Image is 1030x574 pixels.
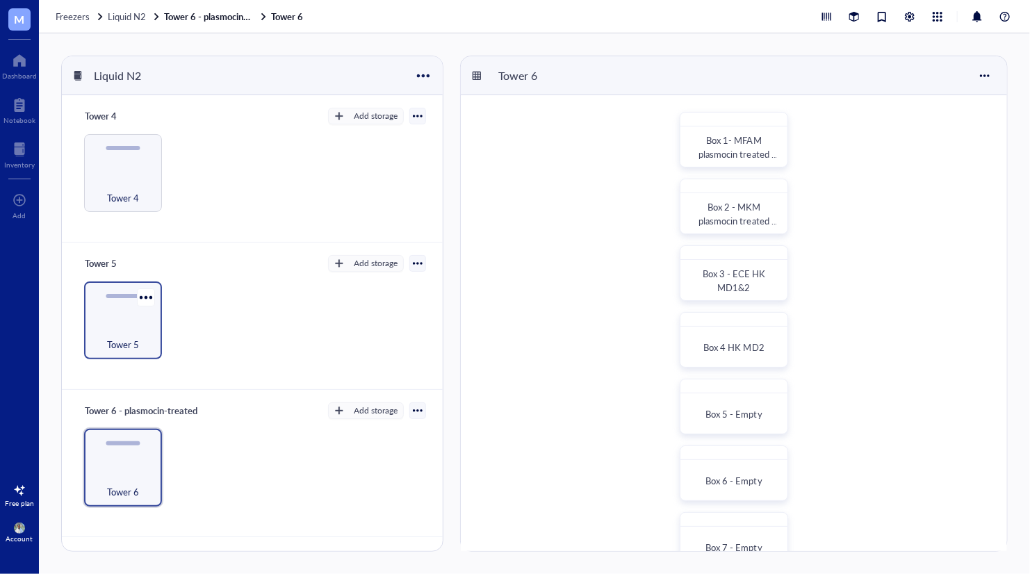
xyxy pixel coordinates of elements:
[354,257,398,270] div: Add storage
[56,10,105,23] a: Freezers
[698,200,778,241] span: Box 2 - MKM plasmocin treated p30 mCCDs
[164,10,306,23] a: Tower 6 - plasmocin-treatedTower 6
[79,401,204,420] div: Tower 6 - plasmocin-treated
[328,255,404,272] button: Add storage
[706,474,762,487] span: Box 6 - Empty
[354,110,398,122] div: Add storage
[14,523,25,534] img: 2504da63-dffa-4899-afed-abd619ca86d3.jpeg
[107,337,139,352] span: Tower 5
[108,10,146,23] span: Liquid N2
[706,541,762,554] span: Box 7 - Empty
[15,10,25,28] span: M
[79,106,162,126] div: Tower 4
[5,499,34,507] div: Free plan
[328,108,404,124] button: Add storage
[4,138,35,169] a: Inventory
[56,10,90,23] span: Freezers
[706,407,762,420] span: Box 5 - Empty
[2,72,37,80] div: Dashboard
[698,133,778,174] span: Box 1- MFAM plasmocin treated p30 mCCDS
[3,94,35,124] a: Notebook
[6,534,33,543] div: Account
[328,402,404,419] button: Add storage
[107,484,139,500] span: Tower 6
[88,64,171,88] div: Liquid N2
[107,190,139,206] span: Tower 4
[492,64,575,88] div: Tower 6
[354,404,398,417] div: Add storage
[4,161,35,169] div: Inventory
[2,49,37,80] a: Dashboard
[703,267,767,294] span: Box 3 - ECE HK MD1&2
[704,341,765,354] span: Box 4 HK MD2
[108,10,161,23] a: Liquid N2
[13,211,26,220] div: Add
[3,116,35,124] div: Notebook
[79,254,162,273] div: Tower 5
